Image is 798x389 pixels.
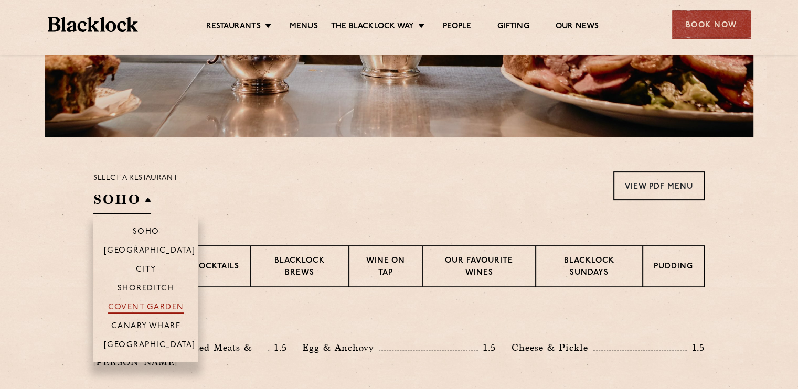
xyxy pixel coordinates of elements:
[478,341,496,354] p: 1.5
[290,21,318,33] a: Menus
[360,255,411,280] p: Wine on Tap
[613,171,705,200] a: View PDF Menu
[133,228,159,238] p: Soho
[111,322,180,332] p: Canary Wharf
[48,17,139,32] img: BL_Textured_Logo-footer-cropped.svg
[331,21,414,33] a: The Blacklock Way
[93,314,705,327] h3: Pre Chop Bites
[104,341,196,351] p: [GEOGRAPHIC_DATA]
[104,246,196,257] p: [GEOGRAPHIC_DATA]
[497,21,529,33] a: Gifting
[206,21,261,33] a: Restaurants
[261,255,338,280] p: Blacklock Brews
[433,255,524,280] p: Our favourite wines
[93,171,178,185] p: Select a restaurant
[302,340,379,355] p: Egg & Anchovy
[654,261,693,274] p: Pudding
[136,265,156,276] p: City
[118,284,175,295] p: Shoreditch
[556,21,599,33] a: Our News
[108,303,184,314] p: Covent Garden
[687,341,705,354] p: 1.5
[672,10,751,39] div: Book Now
[93,190,151,214] h2: SOHO
[443,21,471,33] a: People
[547,255,632,280] p: Blacklock Sundays
[269,341,287,354] p: 1.5
[512,340,593,355] p: Cheese & Pickle
[193,261,239,274] p: Cocktails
